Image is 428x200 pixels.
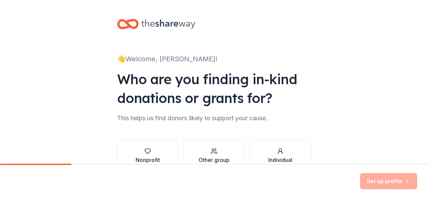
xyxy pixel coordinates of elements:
[250,140,311,172] button: Individual
[183,140,244,172] button: Other group
[117,70,311,107] div: Who are you finding in-kind donations or grants for?
[136,156,160,164] div: Nonprofit
[268,156,292,164] div: Individual
[117,54,311,64] div: 👋 Welcome, [PERSON_NAME]!
[117,113,311,124] div: This helps us find donors likely to support your cause.
[199,156,229,164] div: Other group
[117,140,178,172] button: Nonprofit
